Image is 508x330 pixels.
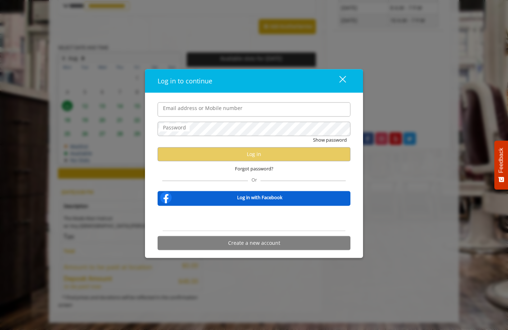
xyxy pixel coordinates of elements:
[159,104,246,112] label: Email address or Mobile number
[494,141,508,189] button: Feedback - Show survey
[326,73,350,88] button: close dialog
[159,190,173,205] img: facebook-logo
[237,194,282,201] b: Log in with Facebook
[235,165,273,172] span: Forgot password?
[498,148,504,173] span: Feedback
[331,75,345,86] div: close dialog
[248,176,260,183] span: Or
[158,236,350,250] button: Create a new account
[158,122,350,136] input: Password
[159,123,190,131] label: Password
[213,210,295,226] iframe: Sign in with Google Button
[158,76,212,85] span: Log in to continue
[158,102,350,116] input: Email address or Mobile number
[313,136,347,143] button: Show password
[158,147,350,161] button: Log in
